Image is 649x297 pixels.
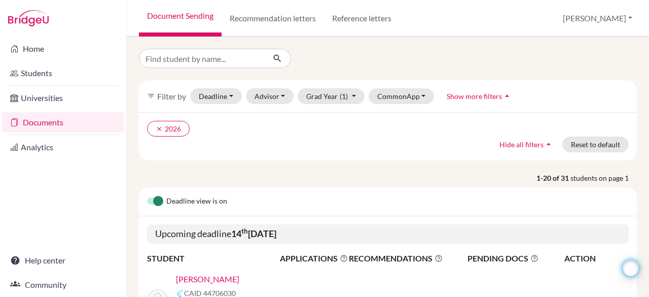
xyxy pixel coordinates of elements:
span: (1) [340,92,348,101]
a: Help center [2,250,124,271]
a: Students [2,63,124,83]
button: Grad Year(1) [298,88,365,104]
span: RECOMMENDATIONS [349,252,443,265]
button: Advisor [246,88,294,104]
th: STUDENT [147,252,279,265]
i: clear [156,125,163,133]
button: clear2026 [147,121,190,137]
a: [PERSON_NAME] [176,273,239,285]
sup: th [241,227,248,235]
button: Deadline [190,88,242,104]
i: arrow_drop_up [544,139,554,149]
span: APPLICATIONS [280,252,348,265]
span: PENDING DOCS [467,252,563,265]
span: students on page 1 [570,173,637,183]
a: Analytics [2,137,124,157]
i: filter_list [147,92,155,100]
a: Home [2,39,124,59]
a: Community [2,275,124,295]
th: ACTION [564,252,629,265]
button: Reset to default [562,137,629,152]
h5: Upcoming deadline [147,224,629,244]
span: Hide all filters [499,140,544,149]
button: CommonApp [369,88,435,104]
button: Show more filtersarrow_drop_up [438,88,521,104]
button: Hide all filtersarrow_drop_up [491,137,562,152]
span: Deadline view is on [166,195,227,208]
input: Find student by name... [139,49,265,68]
strong: 1-20 of 31 [536,173,570,183]
i: arrow_drop_up [502,91,512,101]
a: Universities [2,88,124,108]
span: Show more filters [447,92,502,101]
button: [PERSON_NAME] [558,9,637,28]
a: Documents [2,112,124,133]
b: 14 [DATE] [231,228,276,239]
img: Bridge-U [8,10,49,26]
span: Filter by [157,91,186,101]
